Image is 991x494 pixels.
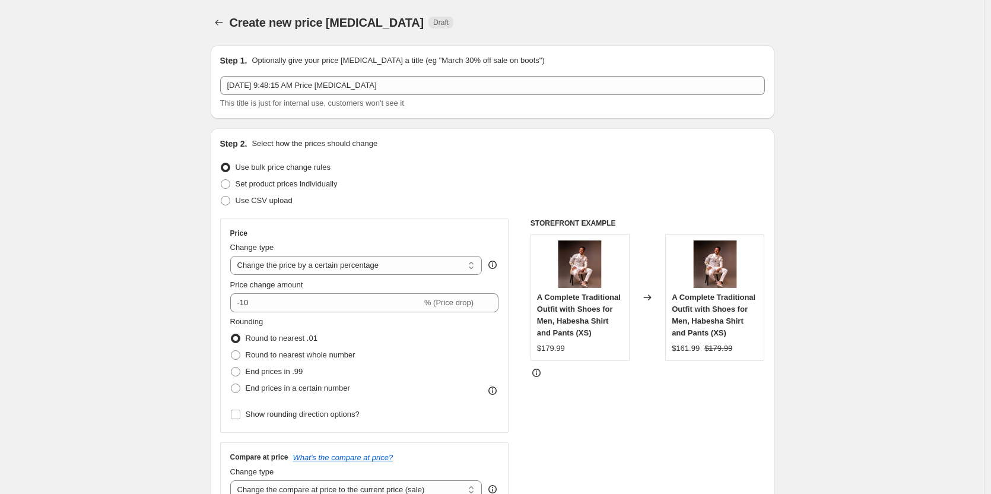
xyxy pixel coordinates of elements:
input: -15 [230,293,422,312]
p: Select how the prices should change [252,138,377,150]
span: A Complete Traditional Outfit with Shoes for Men, Habesha Shirt and Pants (XS) [537,293,621,337]
button: What's the compare at price? [293,453,393,462]
span: Rounding [230,317,263,326]
span: Draft [433,18,449,27]
span: End prices in .99 [246,367,303,376]
input: 30% off holiday sale [220,76,765,95]
span: Use bulk price change rules [236,163,331,172]
span: This title is just for internal use, customers won't see it [220,99,404,107]
span: Round to nearest whole number [246,350,355,359]
span: Change type [230,467,274,476]
h2: Step 1. [220,55,247,66]
span: Create new price [MEDICAL_DATA] [230,16,424,29]
span: End prices in a certain number [246,384,350,392]
h2: Step 2. [220,138,247,150]
span: Price change amount [230,280,303,289]
h3: Price [230,229,247,238]
span: A Complete Traditional Outfit with Shoes for Men, Habesha Shirt and Pants (XS) [672,293,755,337]
h3: Compare at price [230,452,288,462]
button: Price change jobs [211,14,227,31]
img: il_fullxfull.5013851120_1cor-284349_80x.jpg [556,240,604,288]
span: Show rounding direction options? [246,410,360,419]
span: Round to nearest .01 [246,334,317,343]
div: help [487,259,498,271]
p: Optionally give your price [MEDICAL_DATA] a title (eg "March 30% off sale on boots") [252,55,544,66]
div: $179.99 [537,343,565,354]
h6: STOREFRONT EXAMPLE [531,218,765,228]
div: $161.99 [672,343,700,354]
span: Use CSV upload [236,196,293,205]
img: il_fullxfull.5013851120_1cor-284349_80x.jpg [691,240,739,288]
span: Change type [230,243,274,252]
span: % (Price drop) [424,298,474,307]
span: Set product prices individually [236,179,338,188]
strike: $179.99 [704,343,732,354]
